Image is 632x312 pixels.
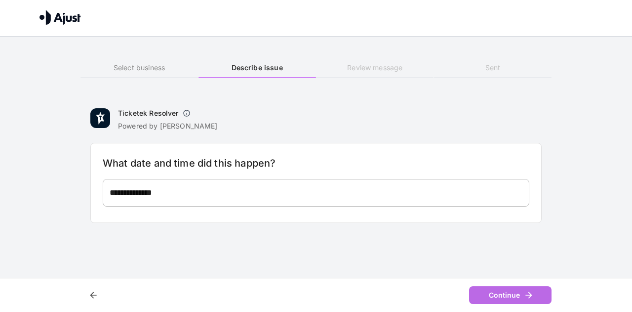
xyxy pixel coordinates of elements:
[316,62,434,73] h6: Review message
[469,286,552,305] button: Continue
[198,62,316,73] h6: Describe issue
[39,10,81,25] img: Ajust
[90,108,110,128] img: Ticketek
[80,62,198,73] h6: Select business
[118,108,179,118] h6: Ticketek Resolver
[103,155,529,171] h6: What date and time did this happen?
[434,62,552,73] h6: Sent
[118,121,218,131] p: Powered by [PERSON_NAME]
